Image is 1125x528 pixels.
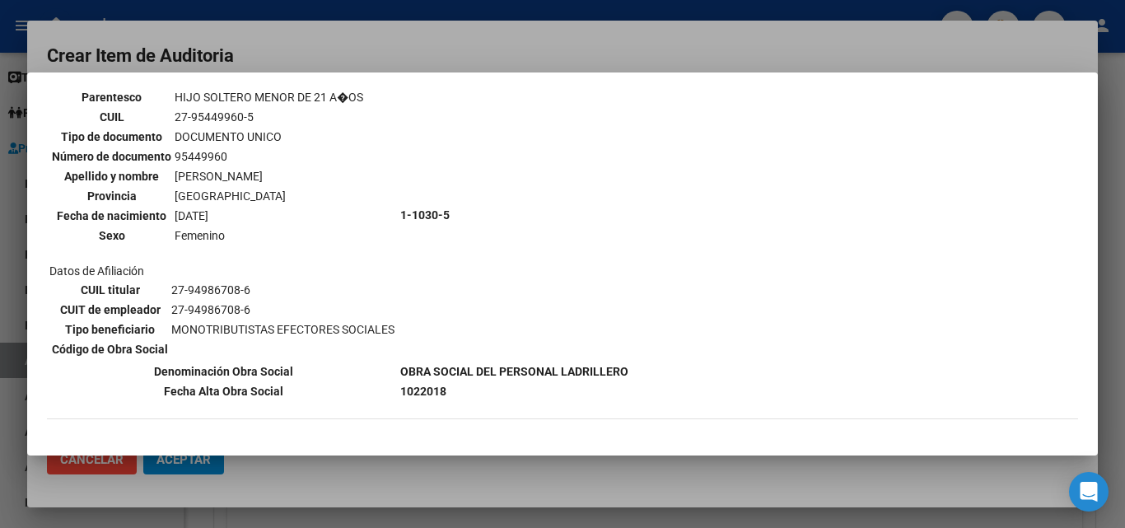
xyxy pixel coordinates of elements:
[170,301,395,319] td: 27-94986708-6
[170,281,395,299] td: 27-94986708-6
[400,365,628,378] b: OBRA SOCIAL DEL PERSONAL LADRILLERO
[170,320,395,339] td: MONOTRIBUTISTAS EFECTORES SOCIALES
[51,340,169,358] th: Código de Obra Social
[51,167,172,185] th: Apellido y nombre
[174,88,364,106] td: HIJO SOLTERO MENOR DE 21 A�OS
[174,167,364,185] td: [PERSON_NAME]
[400,208,450,222] b: 1-1030-5
[51,281,169,299] th: CUIL titular
[400,385,446,398] b: 1022018
[49,382,398,400] th: Fecha Alta Obra Social
[51,187,172,205] th: Provincia
[51,227,172,245] th: Sexo
[51,88,172,106] th: Parentesco
[51,147,172,166] th: Número de documento
[1069,472,1109,512] div: Open Intercom Messenger
[51,320,169,339] th: Tipo beneficiario
[49,362,398,381] th: Denominación Obra Social
[51,301,169,319] th: CUIT de empleador
[174,108,364,126] td: 27-95449960-5
[174,227,364,245] td: Femenino
[174,147,364,166] td: 95449960
[51,128,172,146] th: Tipo de documento
[174,187,364,205] td: [GEOGRAPHIC_DATA]
[174,128,364,146] td: DOCUMENTO UNICO
[51,108,172,126] th: CUIL
[49,69,398,361] td: Datos personales Datos de Afiliación
[51,207,172,225] th: Fecha de nacimiento
[174,207,364,225] td: [DATE]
